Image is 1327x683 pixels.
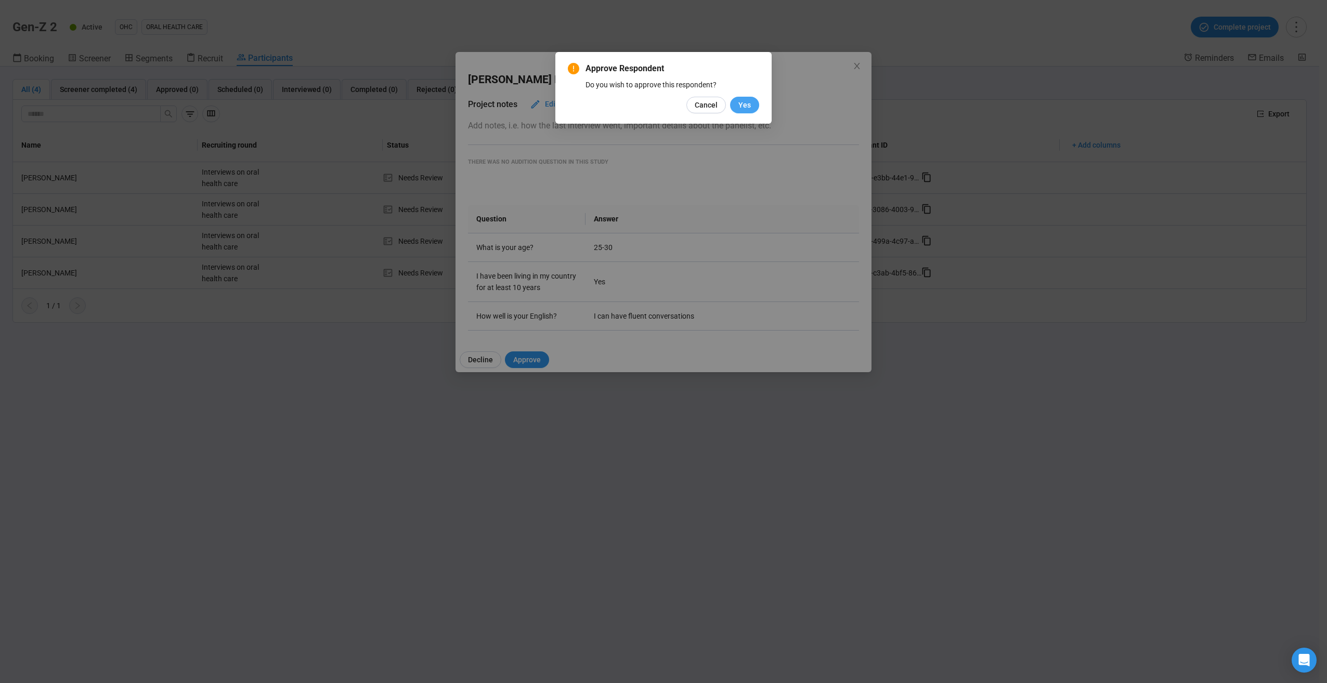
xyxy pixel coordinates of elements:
[686,97,726,113] button: Cancel
[1292,648,1317,673] div: Open Intercom Messenger
[738,99,751,111] span: Yes
[568,63,579,74] span: exclamation-circle
[586,62,759,75] span: Approve Respondent
[695,99,718,111] span: Cancel
[586,79,759,90] div: Do you wish to approve this respondent?
[730,97,759,113] button: Yes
